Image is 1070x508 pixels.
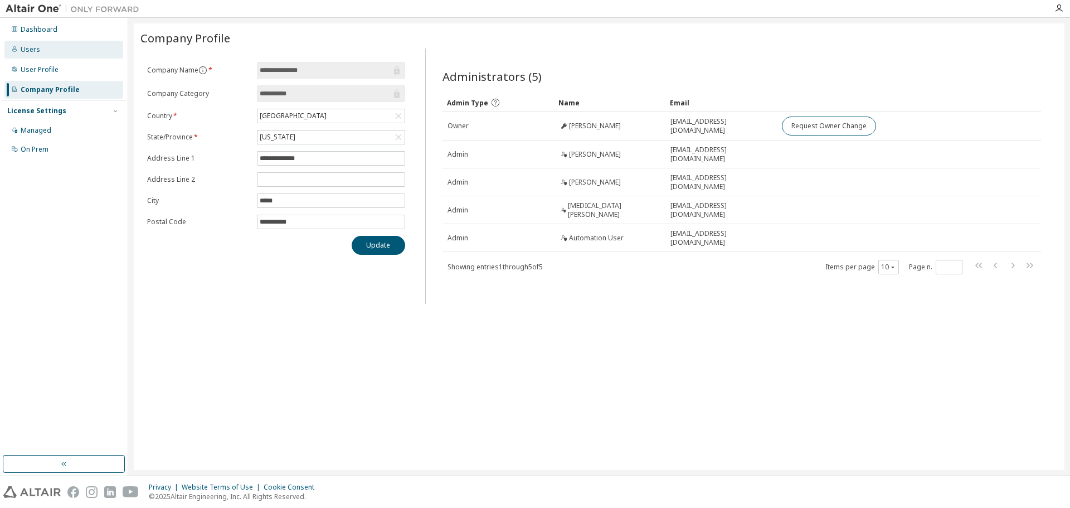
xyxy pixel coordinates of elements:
[448,150,468,159] span: Admin
[352,236,405,255] button: Update
[447,98,488,108] span: Admin Type
[881,263,896,272] button: 10
[140,30,230,46] span: Company Profile
[149,492,321,501] p: © 2025 Altair Engineering, Inc. All Rights Reserved.
[182,483,264,492] div: Website Terms of Use
[21,85,80,94] div: Company Profile
[86,486,98,498] img: instagram.svg
[149,483,182,492] div: Privacy
[147,133,250,142] label: State/Province
[21,65,59,74] div: User Profile
[21,145,48,154] div: On Prem
[448,122,469,130] span: Owner
[569,178,621,187] span: [PERSON_NAME]
[123,486,139,498] img: youtube.svg
[569,122,621,130] span: [PERSON_NAME]
[147,66,250,75] label: Company Name
[258,131,297,143] div: [US_STATE]
[569,234,624,243] span: Automation User
[670,173,772,191] span: [EMAIL_ADDRESS][DOMAIN_NAME]
[21,45,40,54] div: Users
[6,3,145,14] img: Altair One
[147,196,250,205] label: City
[147,217,250,226] label: Postal Code
[670,117,772,135] span: [EMAIL_ADDRESS][DOMAIN_NAME]
[670,94,772,112] div: Email
[147,112,250,120] label: Country
[257,109,405,123] div: [GEOGRAPHIC_DATA]
[569,150,621,159] span: [PERSON_NAME]
[442,69,542,84] span: Administrators (5)
[257,130,405,144] div: [US_STATE]
[448,262,543,272] span: Showing entries 1 through 5 of 5
[258,110,328,122] div: [GEOGRAPHIC_DATA]
[909,260,962,274] span: Page n.
[670,146,772,163] span: [EMAIL_ADDRESS][DOMAIN_NAME]
[558,94,661,112] div: Name
[147,175,250,184] label: Address Line 2
[782,117,876,136] button: Request Owner Change
[670,201,772,219] span: [EMAIL_ADDRESS][DOMAIN_NAME]
[67,486,79,498] img: facebook.svg
[7,107,66,115] div: License Settings
[448,234,468,243] span: Admin
[448,178,468,187] span: Admin
[21,25,57,34] div: Dashboard
[21,126,51,135] div: Managed
[568,201,660,219] span: [MEDICAL_DATA][PERSON_NAME]
[147,89,250,98] label: Company Category
[104,486,116,498] img: linkedin.svg
[448,206,468,215] span: Admin
[670,229,772,247] span: [EMAIL_ADDRESS][DOMAIN_NAME]
[264,483,321,492] div: Cookie Consent
[3,486,61,498] img: altair_logo.svg
[198,66,207,75] button: information
[825,260,899,274] span: Items per page
[147,154,250,163] label: Address Line 1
